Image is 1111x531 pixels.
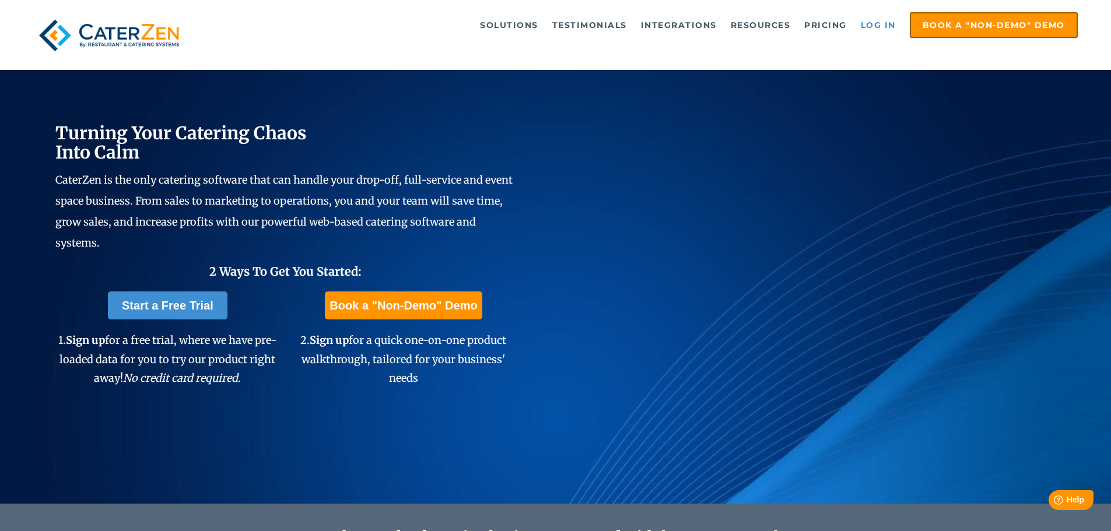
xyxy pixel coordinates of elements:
[310,333,349,347] span: Sign up
[58,333,276,385] span: 1. for a free trial, where we have pre-loaded data for you to try our product right away!
[546,13,633,37] a: Testimonials
[1007,486,1098,518] iframe: Help widget launcher
[108,291,227,319] a: Start a Free Trial
[635,13,723,37] a: Integrations
[855,13,902,37] a: Log in
[300,333,506,385] span: 2. for a quick one-on-one product walkthrough, tailored for your business' needs
[910,12,1078,38] a: Book a "Non-Demo" Demo
[725,13,797,37] a: Resources
[66,333,105,347] span: Sign up
[474,13,544,37] a: Solutions
[55,173,513,249] span: CaterZen is the only catering software that can handle your drop-off, full-service and event spac...
[209,264,362,279] span: 2 Ways To Get You Started:
[55,122,307,163] span: Turning Your Catering Chaos Into Calm
[33,12,185,58] img: caterzen
[123,371,241,385] em: No credit card required.
[325,291,482,319] a: Book a "Non-Demo" Demo
[212,12,1078,38] div: Navigation Menu
[798,13,853,37] a: Pricing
